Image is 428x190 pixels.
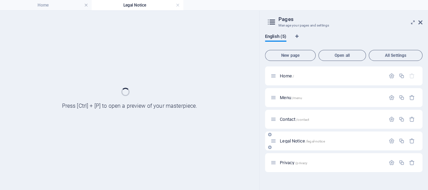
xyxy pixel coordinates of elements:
span: Open all [322,53,363,57]
div: Settings [389,73,395,79]
div: Remove [409,138,415,144]
h2: Pages [278,16,422,22]
div: Duplicate [399,116,405,122]
span: English (5) [265,32,286,42]
div: Settings [389,116,395,122]
button: Open all [318,50,366,61]
span: /legal-notice [306,139,325,143]
div: Contact/contact [278,117,385,122]
h3: Manage your pages and settings [278,22,409,29]
span: New page [268,53,313,57]
div: Legal Notice/legal-notice [278,139,385,143]
span: Click to open page [280,160,307,165]
span: /contact [296,118,309,122]
span: /menu [292,96,303,100]
div: Privacy/privacy [278,160,385,165]
div: Home/ [278,74,385,78]
div: Duplicate [399,73,405,79]
h4: Legal Notice [92,1,183,9]
div: Settings [389,160,395,166]
span: Click to open page [280,138,325,144]
div: The startpage cannot be deleted [409,73,415,79]
span: / [293,74,294,78]
span: All Settings [372,53,419,57]
div: Menu/menu [278,95,385,100]
div: Remove [409,116,415,122]
div: Settings [389,95,395,101]
div: Remove [409,160,415,166]
span: Click to open page [280,95,302,100]
span: Click to open page [280,117,309,122]
div: Duplicate [399,138,405,144]
div: Duplicate [399,160,405,166]
div: Duplicate [399,95,405,101]
span: Click to open page [280,73,294,78]
div: Settings [389,138,395,144]
span: /privacy [295,161,307,165]
button: All Settings [369,50,422,61]
div: Language Tabs [265,34,422,47]
div: Remove [409,95,415,101]
button: New page [265,50,316,61]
